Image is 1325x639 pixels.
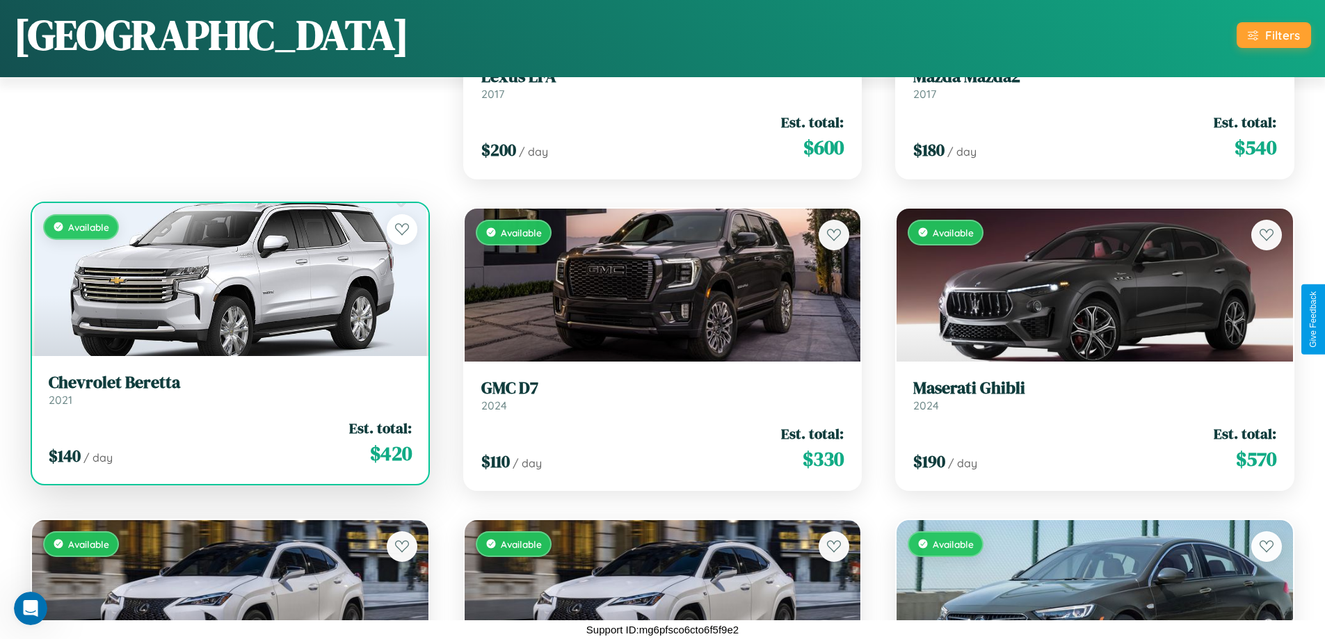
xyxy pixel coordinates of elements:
[1237,22,1311,48] button: Filters
[481,378,844,412] a: GMC D72024
[14,592,47,625] iframe: Intercom live chat
[913,450,945,473] span: $ 190
[49,444,81,467] span: $ 140
[781,423,844,444] span: Est. total:
[370,439,412,467] span: $ 420
[913,378,1276,398] h3: Maserati Ghibli
[68,538,109,550] span: Available
[49,373,412,407] a: Chevrolet Beretta2021
[913,67,1276,101] a: Mazda Mazda22017
[481,67,844,101] a: Lexus LFA2017
[513,456,542,470] span: / day
[1265,28,1300,42] div: Filters
[501,538,542,550] span: Available
[948,456,977,470] span: / day
[586,620,739,639] p: Support ID: mg6pfsco6cto6f5f9e2
[519,145,548,159] span: / day
[913,378,1276,412] a: Maserati Ghibli2024
[14,6,409,63] h1: [GEOGRAPHIC_DATA]
[781,112,844,132] span: Est. total:
[1214,112,1276,132] span: Est. total:
[481,450,510,473] span: $ 110
[1308,291,1318,348] div: Give Feedback
[349,418,412,438] span: Est. total:
[803,134,844,161] span: $ 600
[481,378,844,398] h3: GMC D7
[481,138,516,161] span: $ 200
[913,398,939,412] span: 2024
[913,67,1276,87] h3: Mazda Mazda2
[947,145,977,159] span: / day
[1236,445,1276,473] span: $ 570
[803,445,844,473] span: $ 330
[1235,134,1276,161] span: $ 540
[501,227,542,238] span: Available
[1214,423,1276,444] span: Est. total:
[933,538,974,550] span: Available
[49,373,412,393] h3: Chevrolet Beretta
[68,221,109,233] span: Available
[481,398,507,412] span: 2024
[913,138,945,161] span: $ 180
[49,393,72,407] span: 2021
[83,451,113,464] span: / day
[933,227,974,238] span: Available
[913,87,936,101] span: 2017
[481,87,504,101] span: 2017
[481,67,844,87] h3: Lexus LFA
